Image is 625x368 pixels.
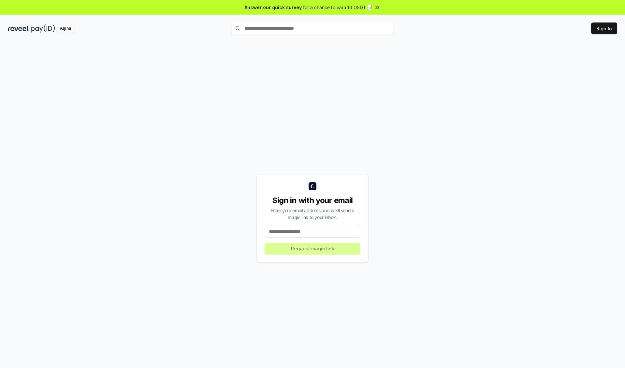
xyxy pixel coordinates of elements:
div: Sign in with your email [265,195,360,206]
img: logo_small [309,182,316,190]
div: Alpha [56,24,75,33]
div: Enter your email address and we’ll send a magic link to your inbox. [265,207,360,221]
span: Answer our quick survey [244,4,302,11]
img: reveel_dark [8,24,30,33]
img: pay_id [31,24,55,33]
span: for a chance to earn 10 USDT 📝 [303,4,373,11]
button: Sign In [591,22,617,34]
